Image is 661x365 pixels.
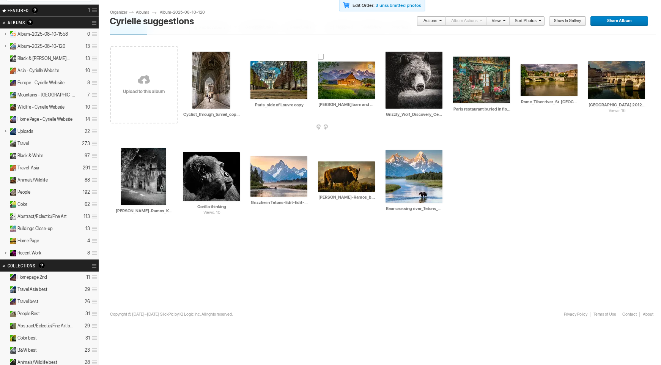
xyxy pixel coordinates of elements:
[17,31,68,37] span: Album-2025-08-10-1558
[6,201,17,208] ins: Public Album
[521,64,578,96] img: Rome_Tiber_river_St._Paul_s_cathedral_copy_3.webp
[560,312,590,317] a: Privacy Policy
[1,104,8,110] a: Expand
[17,128,33,134] span: Uploads
[183,203,241,210] input: Gorilla thinking
[17,104,65,110] span: Wildlife - Cyrielle Website
[17,299,38,305] span: Travel best
[183,152,240,201] img: Gorilla_thinking.webp
[6,299,17,305] ins: Public Collection
[17,43,65,49] span: Album-2025-08-10-120
[1,238,8,243] a: Expand
[6,116,17,123] ins: Public Album
[17,274,47,280] span: Homepage 2nd
[17,311,40,317] span: People Best
[17,323,75,329] span: Abstract/Eclectic/Fine Art best
[376,3,421,8] a: 3 unsubmitted photos
[6,128,17,135] ins: Public Album
[386,111,443,118] input: Grizzly_Wolf_Discovery_Center_201406_101-Edit-3 copy
[17,165,39,171] span: Travel_Asia
[6,165,17,171] ins: Public Album
[588,61,645,99] img: Paris_201203_APR_photos_1981-Edit.webp
[6,311,17,317] ins: Public Collection
[17,286,47,292] span: Travel Asia best
[1,286,8,292] a: Expand
[510,16,541,26] a: Sort Photos
[17,347,37,353] span: B&W best
[1,68,8,73] a: Expand
[183,210,241,216] span: Views: 10
[17,80,65,86] span: Europe - Cyrielle Website
[6,43,17,50] ins: Public Album
[386,150,442,203] img: Bear_crossing_river_Tetons_bloom_subtle_4x_copy.webp
[17,92,77,98] span: Mountains - Cyrielle Website
[619,312,639,317] a: Contact
[521,98,578,105] input: Rome_Tiber river_St. Paul's cathedral copy 3
[1,323,8,329] a: Expand
[446,16,482,26] a: Album Actions
[6,55,17,62] ins: Public Album
[91,261,99,271] a: Collection Options
[6,213,17,220] ins: Public Album
[318,194,376,201] input: Peralta-Ramos_bison sunset copy
[1,274,8,280] a: Expand
[160,9,212,16] a: Album-2025-08-10-120
[17,55,70,62] span: Black & White - Cyrielle...
[6,141,17,147] ins: Public Album
[6,92,17,98] ins: Public Album
[17,250,41,256] span: Recent Work
[353,3,375,8] b: Edit Order:
[486,16,505,26] a: View
[17,68,59,74] span: Asia - Cyrielle Website
[6,238,17,244] ins: Public Album
[6,31,17,38] ins: Public Album
[250,156,307,197] img: Grizzlie_in_Tetons-Edit-Edit-Edit-2.webp
[453,57,510,103] img: Paris_restaurant_buried_in_flowers_copy.webp
[250,101,308,108] input: Paris_side of Louvre copy
[6,226,17,232] ins: Public Album
[590,312,619,317] a: Terms of Use
[17,226,53,232] span: Buildings Close-up
[6,286,17,293] ins: Public Collection
[5,7,29,13] span: FEATURED
[318,161,375,192] img: Peralta-Ramos_bison_sunset_copy.webp
[1,141,8,146] a: Expand
[1,55,8,61] a: Expand
[6,335,17,341] ins: Public Collection
[115,207,173,214] input: Peralta-Ramos_Koyoto arches BW copy
[318,101,376,108] input: Moulton barn and bison_Tetons behind B copy
[6,104,17,111] ins: Public Album
[17,238,39,244] span: Home Page
[588,101,646,108] input: Paris 201203 APR photos 1981-Edit
[1,299,8,304] a: Expand
[6,189,17,196] ins: Public Album
[6,68,17,74] ins: Public Album
[588,108,646,114] span: Views: 16
[1,213,8,219] a: Expand
[1,177,8,183] a: Expand
[1,153,8,158] a: Expand
[1,359,8,365] a: Expand
[17,141,29,147] span: Travel
[17,335,37,341] span: Color best
[1,311,8,316] a: Expand
[134,9,157,16] a: Albums
[110,311,233,318] div: Copyright © [DATE]–[DATE] SlickPic by IQ Logic Inc. All rights reserved.
[1,165,8,171] a: Expand
[17,116,72,122] span: Home Page - Cyrielle Website
[17,189,30,195] span: People
[639,312,653,317] a: About
[1,335,8,341] a: Expand
[183,111,241,118] input: Cyclist_through_tunnel_copy-topaz-denoise-sharpen-upscale-1.9x
[17,153,43,159] span: Black & White
[8,17,71,28] h2: Albums
[386,52,442,109] img: Grizzly_Wolf_Discovery_Center_201406_101-Edit-3_copy.webp
[250,61,307,99] img: Paris_side_of_Louvre_copy.webp
[17,201,27,207] span: Color
[6,250,17,256] ins: Public Album
[549,16,586,26] a: Show in Gallery
[318,62,375,99] img: Moulton_barn_and_bison_Tetons_behind_B_copy.webp
[549,16,581,26] span: Show in Gallery
[6,80,17,86] ins: Public Album
[1,226,8,231] a: Expand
